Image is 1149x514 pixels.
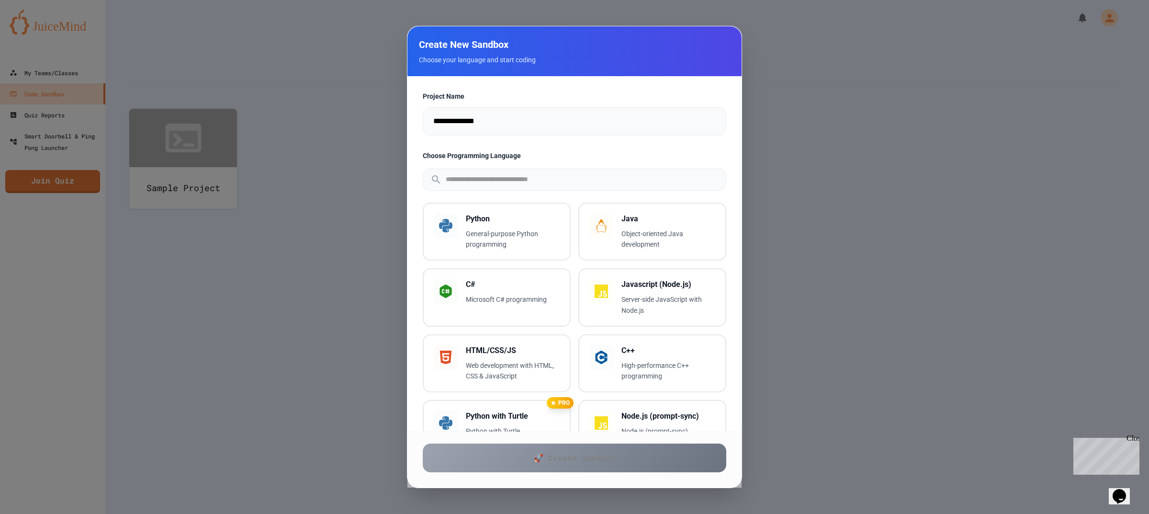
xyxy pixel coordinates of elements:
iframe: chat widget [1070,434,1139,475]
p: General-purpose Python programming [466,228,560,251]
h3: HTML/CSS/JS [466,345,560,356]
div: Chat with us now!Close [4,4,66,61]
p: High-performance C++ programming [621,360,716,382]
h3: C++ [621,345,716,356]
h3: Java [621,213,716,225]
label: Choose Programming Language [423,151,726,160]
p: Python with Turtle [466,426,560,437]
h3: Node.js (prompt-sync) [621,411,716,422]
h3: Javascript (Node.js) [621,279,716,290]
div: PRO [547,397,574,409]
h3: C# [466,279,560,290]
iframe: chat widget [1109,476,1139,504]
p: Object-oriented Java development [621,228,716,251]
p: Node.js (prompt-sync) [621,426,716,437]
p: Choose your language and start coding [419,55,730,65]
p: Microsoft C# programming [466,294,560,305]
h3: Python [466,213,560,225]
span: 🚀 Create Sandbox [534,452,615,464]
h3: Python with Turtle [466,411,560,422]
label: Project Name [423,91,726,101]
h2: Create New Sandbox [419,38,730,51]
p: Web development with HTML, CSS & JavaScript [466,360,560,382]
p: Server-side JavaScript with Node.js [621,294,716,316]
